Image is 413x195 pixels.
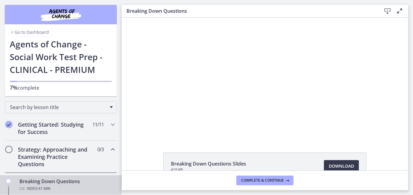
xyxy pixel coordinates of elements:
[10,84,18,91] span: 7%
[171,167,246,172] span: 419 KB
[122,18,408,139] iframe: Video Lesson
[97,146,104,153] span: 0 / 3
[24,7,97,22] img: Agents of Change
[5,121,12,128] i: Completed
[324,160,359,172] a: Download
[19,185,114,192] div: Video
[10,84,112,91] p: complete
[10,38,112,76] h1: Agents of Change - Social Work Test Prep - CLINICAL - PREMIUM
[171,160,246,167] span: Breaking Down Questions Slides
[10,29,49,35] a: Go to Dashboard
[5,101,117,113] div: Search by lesson title
[19,178,114,192] div: Breaking Down Questions
[10,104,107,111] span: Search by lesson title
[18,121,92,135] h2: Getting Started: Studying for Success
[329,162,354,170] span: Download
[92,121,104,128] span: 11 / 11
[37,185,50,192] span: · 41 min
[236,176,293,185] button: Complete & continue
[18,146,92,168] h2: Strategy: Approaching and Examining Practice Questions
[241,178,284,183] span: Complete & continue
[127,7,372,15] h3: Breaking Down Questions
